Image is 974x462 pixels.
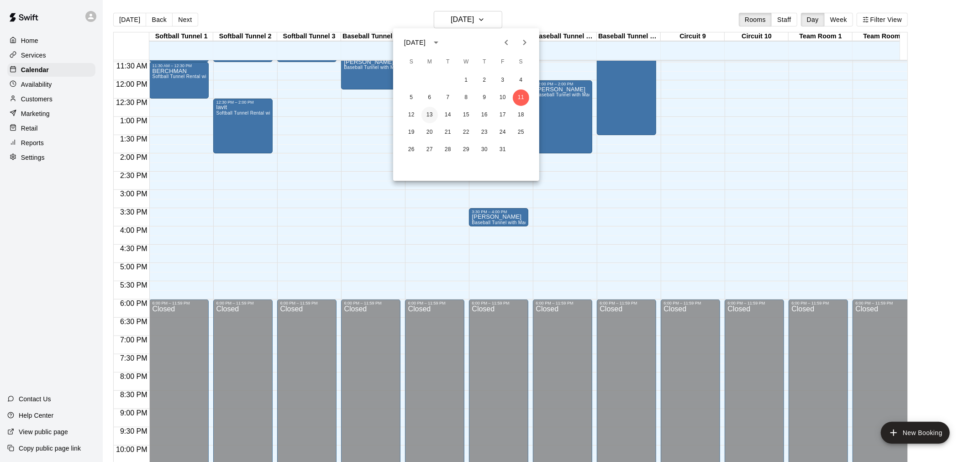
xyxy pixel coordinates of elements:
[440,53,456,71] span: Tuesday
[440,124,456,141] button: 21
[476,89,493,106] button: 9
[403,53,420,71] span: Sunday
[476,72,493,89] button: 2
[440,142,456,158] button: 28
[516,33,534,52] button: Next month
[495,142,511,158] button: 31
[421,107,438,123] button: 13
[458,142,474,158] button: 29
[495,107,511,123] button: 17
[513,72,529,89] button: 4
[440,89,456,106] button: 7
[458,107,474,123] button: 15
[513,107,529,123] button: 18
[421,53,438,71] span: Monday
[458,72,474,89] button: 1
[458,124,474,141] button: 22
[421,124,438,141] button: 20
[458,89,474,106] button: 8
[476,142,493,158] button: 30
[495,124,511,141] button: 24
[458,53,474,71] span: Wednesday
[403,142,420,158] button: 26
[403,107,420,123] button: 12
[421,89,438,106] button: 6
[513,89,529,106] button: 11
[404,38,426,47] div: [DATE]
[476,124,493,141] button: 23
[513,124,529,141] button: 25
[440,107,456,123] button: 14
[476,107,493,123] button: 16
[497,33,516,52] button: Previous month
[403,89,420,106] button: 5
[421,142,438,158] button: 27
[513,53,529,71] span: Saturday
[495,72,511,89] button: 3
[476,53,493,71] span: Thursday
[428,35,444,50] button: calendar view is open, switch to year view
[495,89,511,106] button: 10
[403,124,420,141] button: 19
[495,53,511,71] span: Friday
